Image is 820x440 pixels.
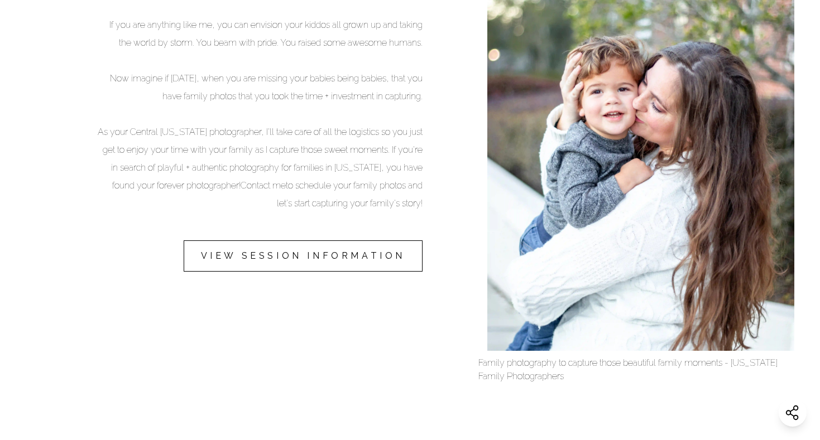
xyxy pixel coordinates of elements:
p: Now imagine if [DATE], when you are missing your babies being babies, that you have family photos... [98,70,423,105]
a: Contact me [241,180,286,191]
button: Share this website [779,399,807,427]
p: Family photography to capture those beautiful family moments - [US_STATE] Family Photographers [478,356,803,383]
a: VIEW SESSION INFORMATION [184,240,423,272]
p: As your Central [US_STATE] photographer, I'll take care of all the logistics so you just get to e... [98,123,423,212]
p: If you are anything like me, you can envision your kiddos all grown up and taking the world by st... [98,16,423,52]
